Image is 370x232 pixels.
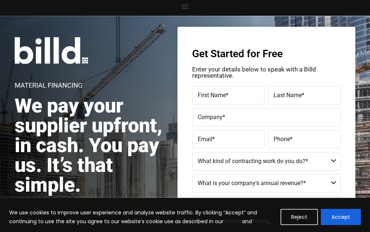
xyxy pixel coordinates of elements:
[15,96,177,195] h2: We pay your supplier upfront, in cash. You pay us. It’s that simple.
[9,208,275,226] p: We use cookies to improve user experience and analyze website traffic. By clicking “Accept” and c...
[321,209,361,225] button: Accept
[274,136,290,143] span: Phone
[192,66,341,79] p: Enter your details below to speak with a Billd representative.
[192,49,341,59] h3: Get Started for Free
[274,92,302,99] span: Last Name
[198,92,226,99] span: First Name
[252,218,268,225] a: Terms
[223,218,242,225] a: Policies
[281,209,318,225] button: Reject
[198,136,212,143] span: Email
[15,82,83,89] h1: Material Financing
[198,114,223,121] span: Company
